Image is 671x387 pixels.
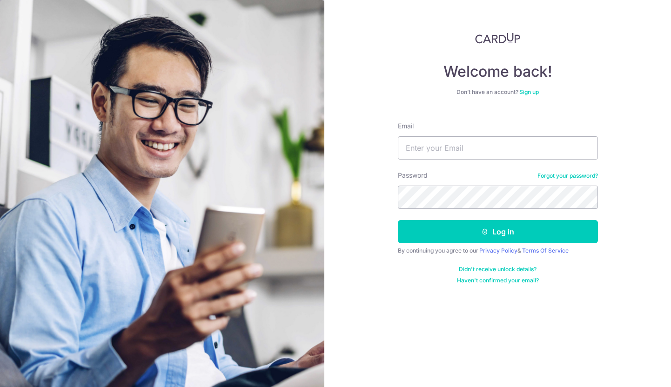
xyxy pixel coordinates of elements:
[398,171,428,180] label: Password
[475,33,521,44] img: CardUp Logo
[537,172,598,180] a: Forgot your password?
[459,266,537,273] a: Didn't receive unlock details?
[398,88,598,96] div: Don’t have an account?
[519,88,539,95] a: Sign up
[398,247,598,254] div: By continuing you agree to our &
[457,277,539,284] a: Haven't confirmed your email?
[398,136,598,160] input: Enter your Email
[398,121,414,131] label: Email
[398,62,598,81] h4: Welcome back!
[479,247,517,254] a: Privacy Policy
[522,247,569,254] a: Terms Of Service
[398,220,598,243] button: Log in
